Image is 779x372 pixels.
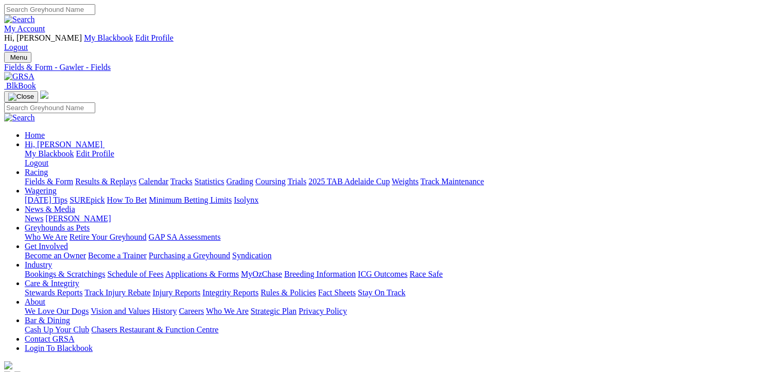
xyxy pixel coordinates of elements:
[25,149,775,168] div: Hi, [PERSON_NAME]
[358,270,407,278] a: ICG Outcomes
[149,251,230,260] a: Purchasing a Greyhound
[179,307,204,315] a: Careers
[152,288,200,297] a: Injury Reports
[165,270,239,278] a: Applications & Forms
[25,233,67,241] a: Who We Are
[8,93,34,101] img: Close
[195,177,224,186] a: Statistics
[6,81,36,90] span: BlkBook
[25,186,57,195] a: Wagering
[70,196,105,204] a: SUREpick
[25,214,775,223] div: News & Media
[255,177,286,186] a: Coursing
[75,177,136,186] a: Results & Replays
[284,270,356,278] a: Breeding Information
[135,33,174,42] a: Edit Profile
[4,72,34,81] img: GRSA
[91,307,150,315] a: Vision and Values
[25,214,43,223] a: News
[308,177,390,186] a: 2025 TAB Adelaide Cup
[318,288,356,297] a: Fact Sheets
[25,288,82,297] a: Stewards Reports
[25,279,79,288] a: Care & Integrity
[251,307,297,315] a: Strategic Plan
[170,177,193,186] a: Tracks
[25,307,89,315] a: We Love Our Dogs
[25,223,90,232] a: Greyhounds as Pets
[25,205,75,214] a: News & Media
[84,33,133,42] a: My Blackbook
[25,297,45,306] a: About
[25,196,775,205] div: Wagering
[4,63,775,72] a: Fields & Form - Gawler - Fields
[25,260,52,269] a: Industry
[25,242,68,251] a: Get Involved
[25,288,775,297] div: Care & Integrity
[4,24,45,33] a: My Account
[287,177,306,186] a: Trials
[4,102,95,113] input: Search
[25,140,105,149] a: Hi, [PERSON_NAME]
[107,196,147,204] a: How To Bet
[25,177,775,186] div: Racing
[25,325,775,334] div: Bar & Dining
[4,81,36,90] a: BlkBook
[91,325,218,334] a: Chasers Restaurant & Function Centre
[40,91,48,99] img: logo-grsa-white.png
[4,91,38,102] button: Toggle navigation
[149,196,232,204] a: Minimum Betting Limits
[4,33,82,42] span: Hi, [PERSON_NAME]
[25,316,70,325] a: Bar & Dining
[232,251,271,260] a: Syndication
[358,288,405,297] a: Stay On Track
[76,149,114,158] a: Edit Profile
[241,270,282,278] a: MyOzChase
[299,307,347,315] a: Privacy Policy
[234,196,258,204] a: Isolynx
[88,251,147,260] a: Become a Trainer
[4,52,31,63] button: Toggle navigation
[202,288,258,297] a: Integrity Reports
[25,140,102,149] span: Hi, [PERSON_NAME]
[25,196,67,204] a: [DATE] Tips
[25,270,105,278] a: Bookings & Scratchings
[409,270,442,278] a: Race Safe
[421,177,484,186] a: Track Maintenance
[25,270,775,279] div: Industry
[25,158,48,167] a: Logout
[70,233,147,241] a: Retire Your Greyhound
[25,251,86,260] a: Become an Owner
[25,131,45,139] a: Home
[25,149,74,158] a: My Blackbook
[227,177,253,186] a: Grading
[139,177,168,186] a: Calendar
[25,334,74,343] a: Contact GRSA
[25,307,775,316] div: About
[4,33,775,52] div: My Account
[261,288,316,297] a: Rules & Policies
[4,4,95,15] input: Search
[107,270,163,278] a: Schedule of Fees
[4,15,35,24] img: Search
[25,325,89,334] a: Cash Up Your Club
[25,344,93,352] a: Login To Blackbook
[149,233,221,241] a: GAP SA Assessments
[25,251,775,260] div: Get Involved
[84,288,150,297] a: Track Injury Rebate
[152,307,177,315] a: History
[25,177,73,186] a: Fields & Form
[392,177,419,186] a: Weights
[10,54,27,61] span: Menu
[4,43,28,51] a: Logout
[4,361,12,369] img: logo-grsa-white.png
[25,233,775,242] div: Greyhounds as Pets
[4,113,35,122] img: Search
[206,307,249,315] a: Who We Are
[25,168,48,176] a: Racing
[45,214,111,223] a: [PERSON_NAME]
